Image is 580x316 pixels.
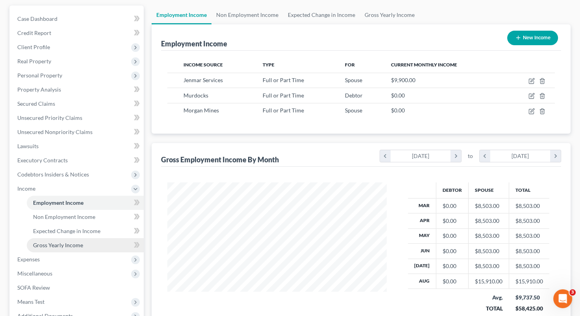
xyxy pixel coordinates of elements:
[27,196,144,210] a: Employment Income
[17,157,68,164] span: Executory Contracts
[391,62,457,68] span: Current Monthly Income
[345,107,362,114] span: Spouse
[33,242,83,248] span: Gross Yearly Income
[263,62,274,68] span: Type
[509,259,550,274] td: $8,503.00
[211,6,283,24] a: Non Employment Income
[17,171,89,178] span: Codebtors Insiders & Notices
[475,202,502,210] div: $8,503.00
[391,92,405,99] span: $0.00
[11,281,144,295] a: SOFA Review
[469,182,509,198] th: Spouse
[17,284,50,291] span: SOFA Review
[27,224,144,238] a: Expected Change in Income
[345,77,362,83] span: Spouse
[475,294,503,301] div: Avg.
[17,185,35,192] span: Income
[509,182,550,198] th: Total
[550,150,561,162] i: chevron_right
[183,92,208,99] span: Murdocks
[152,6,211,24] a: Employment Income
[17,58,51,64] span: Real Property
[475,277,502,285] div: $15,910.00
[11,83,144,97] a: Property Analysis
[408,198,436,213] th: Mar
[27,238,144,252] a: Gross Yearly Income
[443,247,462,255] div: $0.00
[161,155,279,164] div: Gross Employment Income By Month
[11,153,144,167] a: Executory Contracts
[475,232,502,240] div: $8,503.00
[443,277,462,285] div: $0.00
[17,256,40,263] span: Expenses
[17,143,39,149] span: Lawsuits
[408,259,436,274] th: [DATE]
[443,202,462,210] div: $0.00
[33,228,100,234] span: Expected Change in Income
[17,29,51,36] span: Credit Report
[475,217,502,225] div: $8,503.00
[11,12,144,26] a: Case Dashboard
[509,198,550,213] td: $8,503.00
[345,62,355,68] span: For
[17,86,61,93] span: Property Analysis
[11,139,144,153] a: Lawsuits
[509,228,550,243] td: $8,503.00
[475,262,502,270] div: $8,503.00
[509,244,550,259] td: $8,503.00
[553,289,572,308] iframe: Intercom live chat
[391,107,405,114] span: $0.00
[17,15,57,22] span: Case Dashboard
[11,97,144,111] a: Secured Claims
[17,114,82,121] span: Unsecured Priority Claims
[17,298,44,305] span: Means Test
[515,294,543,301] div: $9,737.50
[17,129,93,135] span: Unsecured Nonpriority Claims
[33,213,95,220] span: Non Employment Income
[509,274,550,289] td: $15,910.00
[443,217,462,225] div: $0.00
[475,305,503,312] div: TOTAL
[183,77,223,83] span: Jenmar Services
[17,72,62,79] span: Personal Property
[283,6,360,24] a: Expected Change in Income
[408,274,436,289] th: Aug
[468,152,473,160] span: to
[33,199,83,206] span: Employment Income
[509,213,550,228] td: $8,503.00
[569,289,576,296] span: 3
[11,26,144,40] a: Credit Report
[480,150,490,162] i: chevron_left
[515,305,543,312] div: $58,425.00
[490,150,550,162] div: [DATE]
[443,262,462,270] div: $0.00
[263,92,304,99] span: Full or Part Time
[507,31,558,45] button: New Income
[263,77,304,83] span: Full or Part Time
[263,107,304,114] span: Full or Part Time
[17,44,50,50] span: Client Profile
[11,125,144,139] a: Unsecured Nonpriority Claims
[408,213,436,228] th: Apr
[17,270,52,277] span: Miscellaneous
[183,62,223,68] span: Income Source
[380,150,391,162] i: chevron_left
[391,150,451,162] div: [DATE]
[450,150,461,162] i: chevron_right
[408,244,436,259] th: Jun
[183,107,219,114] span: Morgan Mines
[408,228,436,243] th: May
[443,232,462,240] div: $0.00
[345,92,363,99] span: Debtor
[161,39,227,48] div: Employment Income
[391,77,415,83] span: $9,900.00
[436,182,469,198] th: Debtor
[475,247,502,255] div: $8,503.00
[360,6,419,24] a: Gross Yearly Income
[11,111,144,125] a: Unsecured Priority Claims
[27,210,144,224] a: Non Employment Income
[17,100,55,107] span: Secured Claims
